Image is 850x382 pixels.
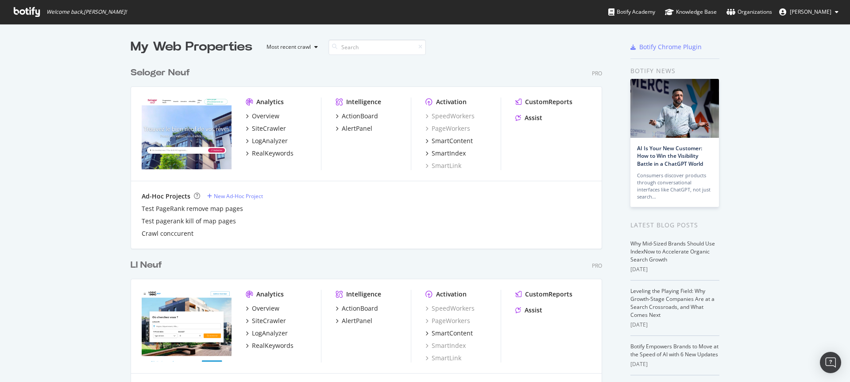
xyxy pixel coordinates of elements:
a: SiteCrawler [246,316,286,325]
input: Search [328,39,426,55]
a: Overview [246,304,279,313]
a: CustomReports [515,97,572,106]
div: Botify Chrome Plugin [639,43,702,51]
img: AI Is Your New Customer: How to Win the Visibility Battle in a ChatGPT World [630,79,719,138]
div: LI Neuf [131,259,162,272]
a: SmartLink [425,354,461,363]
div: Latest Blog Posts [630,220,719,230]
a: Seloger Neuf [131,66,193,79]
div: Knowledge Base [665,8,717,16]
a: RealKeywords [246,149,294,158]
a: Assist [515,306,542,315]
a: LI Neuf [131,259,166,272]
a: Test PageRank remove map pages [142,204,243,213]
a: LogAnalyzer [246,329,288,338]
div: Assist [525,306,542,315]
div: Analytics [256,290,284,299]
div: Organizations [726,8,772,16]
a: Assist [515,113,542,122]
span: Kruse Andreas [790,8,831,16]
div: Pro [592,70,602,77]
div: SmartContent [432,329,473,338]
a: Leveling the Playing Field: Why Growth-Stage Companies Are at a Search Crossroads, and What Comes... [630,287,715,319]
span: Welcome back, [PERSON_NAME] ! [46,8,127,16]
a: Crawl conccurent [142,229,193,238]
div: [DATE] [630,321,719,329]
a: Overview [246,112,279,121]
div: AlertPanel [342,124,372,133]
a: AI Is Your New Customer: How to Win the Visibility Battle in a ChatGPT World [637,144,703,167]
div: LogAnalyzer [252,329,288,338]
div: CustomReports [525,290,572,299]
a: Why Mid-Sized Brands Should Use IndexNow to Accelerate Organic Search Growth [630,240,715,263]
div: Botify Academy [608,8,655,16]
a: SmartIndex [425,341,466,350]
div: RealKeywords [252,341,294,350]
div: Botify news [630,66,719,76]
a: ActionBoard [336,112,378,121]
div: [DATE] [630,265,719,273]
a: SpeedWorkers [425,112,475,121]
img: neuf.logic-immo.com [142,290,232,362]
div: Overview [252,112,279,121]
a: SpeedWorkers [425,304,475,313]
a: SmartContent [425,329,473,338]
div: SiteCrawler [252,124,286,133]
div: SiteCrawler [252,316,286,325]
a: SmartLink [425,161,461,170]
a: SmartContent [425,136,473,145]
a: AlertPanel [336,124,372,133]
a: ActionBoard [336,304,378,313]
div: Assist [525,113,542,122]
div: Intelligence [346,290,381,299]
button: [PERSON_NAME] [772,5,846,19]
a: New Ad-Hoc Project [207,192,263,200]
button: Most recent crawl [259,40,321,54]
img: selogerneuf.com [142,97,232,169]
div: RealKeywords [252,149,294,158]
div: Activation [436,97,467,106]
a: SiteCrawler [246,124,286,133]
div: Consumers discover products through conversational interfaces like ChatGPT, not just search… [637,172,712,200]
div: Most recent crawl [267,44,311,50]
div: [DATE] [630,360,719,368]
div: SmartIndex [432,149,466,158]
div: Ad-Hoc Projects [142,192,190,201]
div: Intelligence [346,97,381,106]
div: ActionBoard [342,304,378,313]
a: Test pagerank kill of map pages [142,217,236,226]
a: Botify Chrome Plugin [630,43,702,51]
div: Seloger Neuf [131,66,190,79]
a: PageWorkers [425,316,470,325]
div: Activation [436,290,467,299]
div: New Ad-Hoc Project [214,192,263,200]
div: Open Intercom Messenger [820,352,841,373]
a: RealKeywords [246,341,294,350]
div: AlertPanel [342,316,372,325]
div: My Web Properties [131,38,252,56]
div: Pro [592,262,602,269]
a: Botify Empowers Brands to Move at the Speed of AI with 6 New Updates [630,343,719,358]
a: PageWorkers [425,124,470,133]
div: SmartContent [432,136,473,145]
a: SmartIndex [425,149,466,158]
div: ActionBoard [342,112,378,121]
a: AlertPanel [336,316,372,325]
div: LogAnalyzer [252,136,288,145]
a: LogAnalyzer [246,136,288,145]
a: CustomReports [515,290,572,299]
div: Analytics [256,97,284,106]
div: Overview [252,304,279,313]
div: CustomReports [525,97,572,106]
